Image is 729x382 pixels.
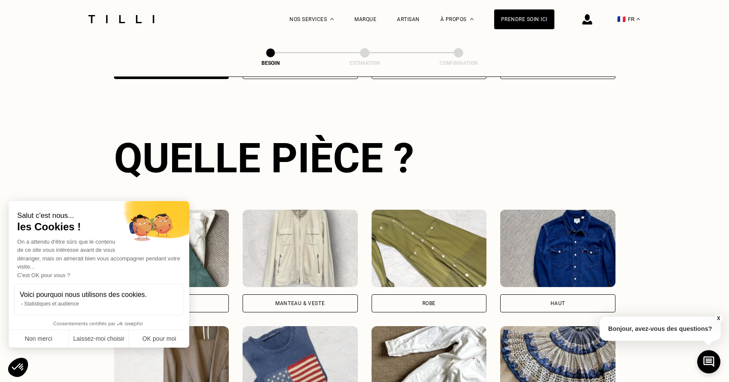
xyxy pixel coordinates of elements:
div: Manteau & Veste [275,301,325,306]
a: Marque [354,16,376,22]
div: Quelle pièce ? [114,134,615,182]
img: Menu déroulant à propos [470,18,474,20]
img: Tilli retouche votre Robe [372,210,487,287]
img: Tilli retouche votre Haut [500,210,615,287]
a: Artisan [397,16,420,22]
div: Estimation [322,60,408,66]
img: Menu déroulant [330,18,334,20]
img: icône connexion [582,14,592,24]
div: Confirmation [415,60,501,66]
img: menu déroulant [637,18,640,20]
img: Logo du service de couturière Tilli [85,15,157,23]
img: Tilli retouche votre Manteau & Veste [243,210,358,287]
a: Prendre soin ici [494,9,554,29]
div: Haut [551,301,565,306]
div: Robe [422,301,436,306]
span: 🇫🇷 [617,15,626,23]
p: Bonjour, avez-vous des questions? [600,317,721,341]
div: Besoin [228,60,314,66]
button: X [714,314,723,323]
